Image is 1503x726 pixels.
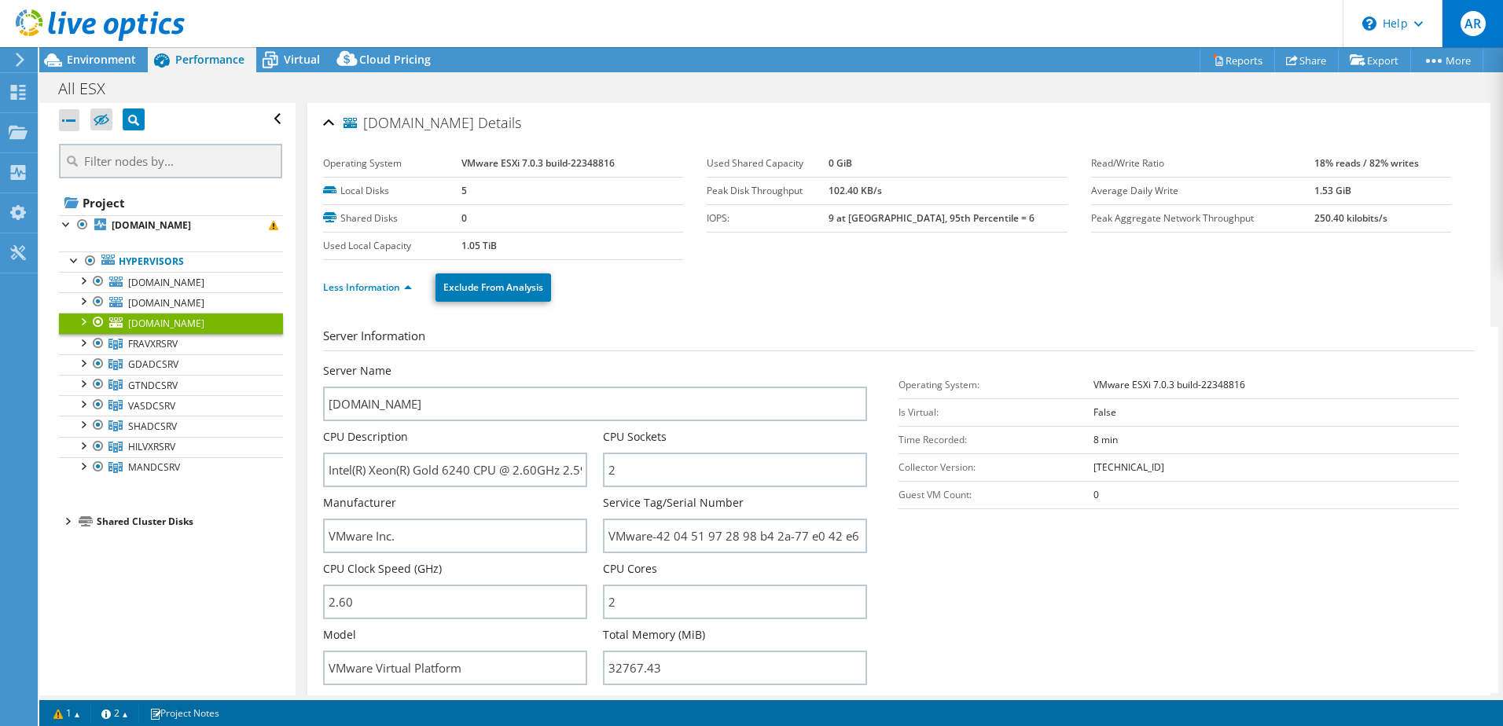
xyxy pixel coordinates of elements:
a: MANDCSRV [59,457,283,478]
span: Details [478,113,521,132]
a: [DOMAIN_NAME] [59,215,283,236]
a: Reports [1200,48,1275,72]
svg: \n [1362,16,1376,31]
label: Service Tag/Serial Number [603,495,744,511]
label: Local Disks [323,183,461,199]
a: More [1410,48,1483,72]
span: FRAVXRSRV [128,337,178,350]
a: FRAVXRSRV [59,334,283,354]
b: 0 [1093,488,1099,501]
label: Shared Disks [323,211,461,226]
span: Environment [67,52,136,67]
b: VMware ESXi 7.0.3 build-22348816 [461,156,615,170]
a: [DOMAIN_NAME] [59,313,283,333]
a: Less Information [323,280,412,294]
span: Cloud Pricing [359,52,431,67]
label: Model [323,627,356,643]
td: Time Recorded: [898,426,1093,453]
label: Manufacturer [323,495,396,511]
span: [DOMAIN_NAME] [128,317,204,330]
label: Server Name [323,363,391,379]
label: IOPS: [707,211,828,226]
span: VASDCSRV [128,399,175,412]
td: Operating System: [898,371,1093,398]
a: [DOMAIN_NAME] [59,292,283,313]
span: Virtual [284,52,320,67]
span: MANDCSRV [128,460,180,474]
b: 250.40 kilobits/s [1314,211,1387,225]
span: GTNDCSRV [128,379,178,392]
label: CPU Clock Speed (GHz) [323,561,442,577]
b: [DOMAIN_NAME] [112,218,191,232]
b: 8 min [1093,433,1118,446]
a: 2 [90,703,139,723]
a: [DOMAIN_NAME] [59,272,283,292]
b: [TECHNICAL_ID] [1093,460,1164,474]
a: Project [59,190,283,215]
a: Project Notes [138,703,230,723]
td: Collector Version: [898,453,1093,481]
label: Average Daily Write [1091,183,1314,199]
h3: Server Information [323,327,1475,351]
b: 1.05 TiB [461,239,497,252]
label: Used Shared Capacity [707,156,828,171]
span: GDADCSRV [128,357,178,371]
a: HILVXRSRV [59,437,283,457]
td: Guest VM Count: [898,481,1093,508]
a: GTNDCSRV [59,375,283,395]
span: [DOMAIN_NAME] [128,296,204,310]
span: AR [1461,11,1486,36]
b: 0 GiB [829,156,852,170]
a: GDADCSRV [59,354,283,375]
label: Peak Disk Throughput [707,183,828,199]
b: 18% reads / 82% writes [1314,156,1419,170]
a: VASDCSRV [59,395,283,416]
input: Filter nodes by... [59,144,282,178]
div: Shared Cluster Disks [97,512,283,531]
span: SHADCSRV [128,420,177,433]
label: CPU Sockets [603,429,667,445]
h1: All ESX [51,80,130,97]
label: CPU Description [323,429,408,445]
span: HILVXRSRV [128,440,175,453]
b: False [1093,405,1116,419]
b: 5 [461,184,467,197]
label: CPU Cores [603,561,657,577]
b: 1.53 GiB [1314,184,1351,197]
label: Used Local Capacity [323,238,461,254]
b: VMware ESXi 7.0.3 build-22348816 [1093,378,1245,391]
b: 102.40 KB/s [829,184,882,197]
label: Operating System [323,156,461,171]
td: Is Virtual: [898,398,1093,426]
label: Total Memory (MiB) [603,627,705,643]
span: [DOMAIN_NAME] [344,115,474,131]
a: Exclude From Analysis [435,273,551,302]
a: Share [1274,48,1339,72]
a: Hypervisors [59,251,283,272]
a: 1 [42,703,91,723]
span: [DOMAIN_NAME] [128,276,204,289]
a: Export [1338,48,1411,72]
label: Peak Aggregate Network Throughput [1091,211,1314,226]
b: 0 [461,211,467,225]
label: Read/Write Ratio [1091,156,1314,171]
a: SHADCSRV [59,416,283,436]
b: 9 at [GEOGRAPHIC_DATA], 95th Percentile = 6 [829,211,1034,225]
span: Performance [175,52,244,67]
